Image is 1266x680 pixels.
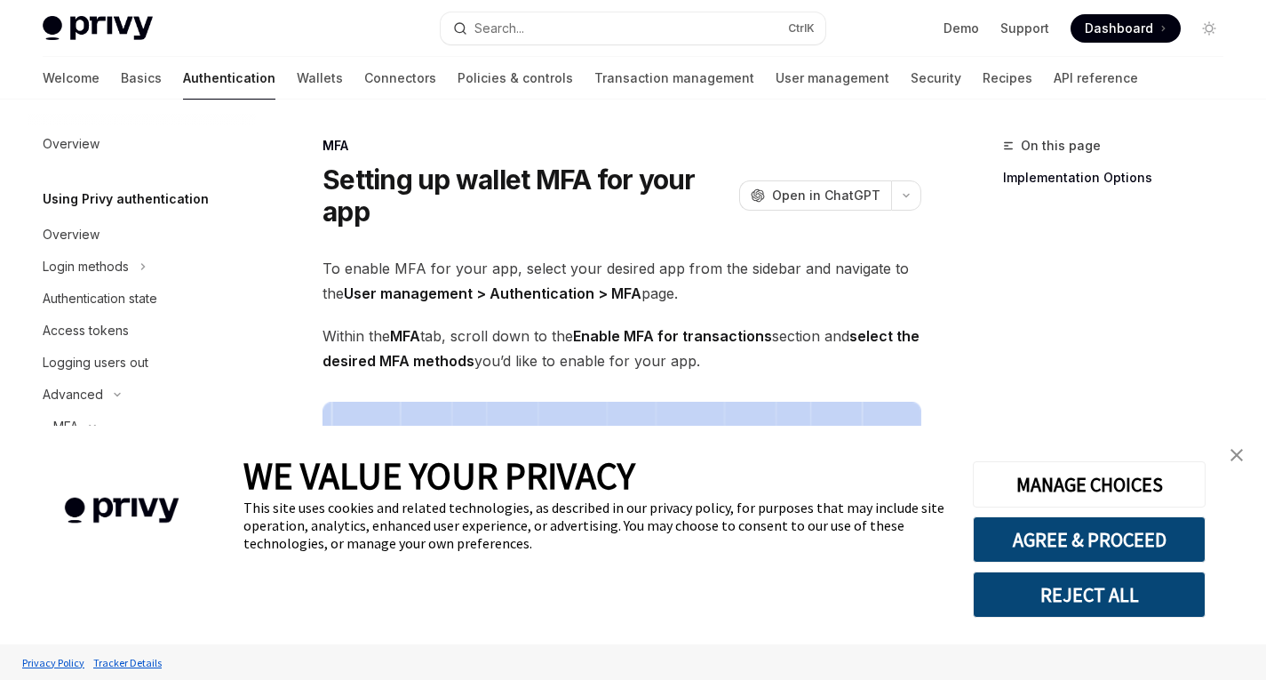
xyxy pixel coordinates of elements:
a: Welcome [43,57,100,100]
a: Privacy Policy [18,647,89,678]
a: Overview [28,219,256,251]
a: Implementation Options [1003,164,1238,192]
a: Connectors [364,57,436,100]
span: Within the tab, scroll down to the section and you’d like to enable for your app. [322,324,921,373]
a: Basics [121,57,162,100]
img: light logo [43,16,153,41]
a: Tracker Details [89,647,166,678]
span: Ctrl K [788,21,815,36]
img: company logo [27,472,217,549]
div: Advanced [43,384,103,405]
div: MFA [53,416,78,437]
button: Toggle dark mode [1195,14,1223,43]
div: Overview [43,133,100,155]
div: Search... [474,18,524,39]
span: Open in ChatGPT [772,187,880,204]
a: Wallets [297,57,343,100]
button: REJECT ALL [973,572,1206,618]
img: close banner [1230,449,1243,461]
a: Access tokens [28,315,256,347]
button: Search...CtrlK [441,12,824,44]
a: close banner [1219,437,1254,473]
div: Authentication state [43,288,157,309]
span: Dashboard [1085,20,1153,37]
button: AGREE & PROCEED [973,516,1206,563]
span: To enable MFA for your app, select your desired app from the sidebar and navigate to the page. [322,256,921,306]
div: MFA [322,137,921,155]
div: Login methods [43,256,129,277]
a: API reference [1054,57,1138,100]
button: MANAGE CHOICES [973,461,1206,508]
h1: Setting up wallet MFA for your app [322,164,732,228]
button: Open in ChatGPT [739,180,891,211]
a: Logging users out [28,347,256,379]
span: WE VALUE YOUR PRIVACY [243,452,635,499]
a: Policies & controls [458,57,573,100]
strong: Enable MFA for transactions [573,327,772,345]
a: Recipes [983,57,1032,100]
strong: MFA [390,327,420,345]
h5: Using Privy authentication [43,188,209,210]
div: Logging users out [43,352,148,373]
a: User management [776,57,889,100]
a: Support [1000,20,1049,37]
div: Access tokens [43,320,129,341]
div: This site uses cookies and related technologies, as described in our privacy policy, for purposes... [243,499,946,552]
a: Demo [944,20,979,37]
a: Security [911,57,961,100]
a: Dashboard [1071,14,1181,43]
div: Overview [43,224,100,245]
a: Transaction management [594,57,754,100]
span: On this page [1021,135,1101,156]
a: Authentication [183,57,275,100]
a: Authentication state [28,283,256,315]
a: Overview [28,128,256,160]
strong: User management > Authentication > MFA [344,284,641,302]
